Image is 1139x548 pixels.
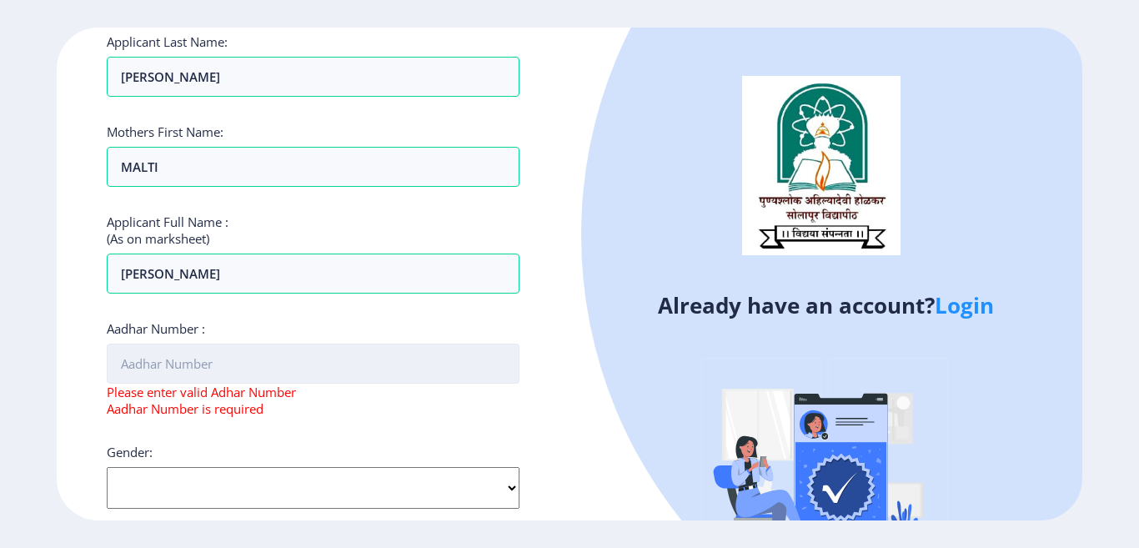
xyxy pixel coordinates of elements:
span: Aadhar Number is required [107,400,263,417]
label: Aadhar Number : [107,320,205,337]
label: Gender: [107,444,153,460]
span: Please enter valid Adhar Number [107,384,296,400]
h4: Already have an account? [582,292,1070,319]
input: Last Name [107,147,519,187]
img: logo [742,76,901,254]
input: Aadhar Number [107,344,519,384]
label: Applicant Last Name: [107,33,228,50]
label: Mothers First Name: [107,123,223,140]
input: Last Name [107,57,519,97]
input: Full Name [107,254,519,294]
a: Login [935,290,994,320]
label: Applicant Full Name : (As on marksheet) [107,214,228,247]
